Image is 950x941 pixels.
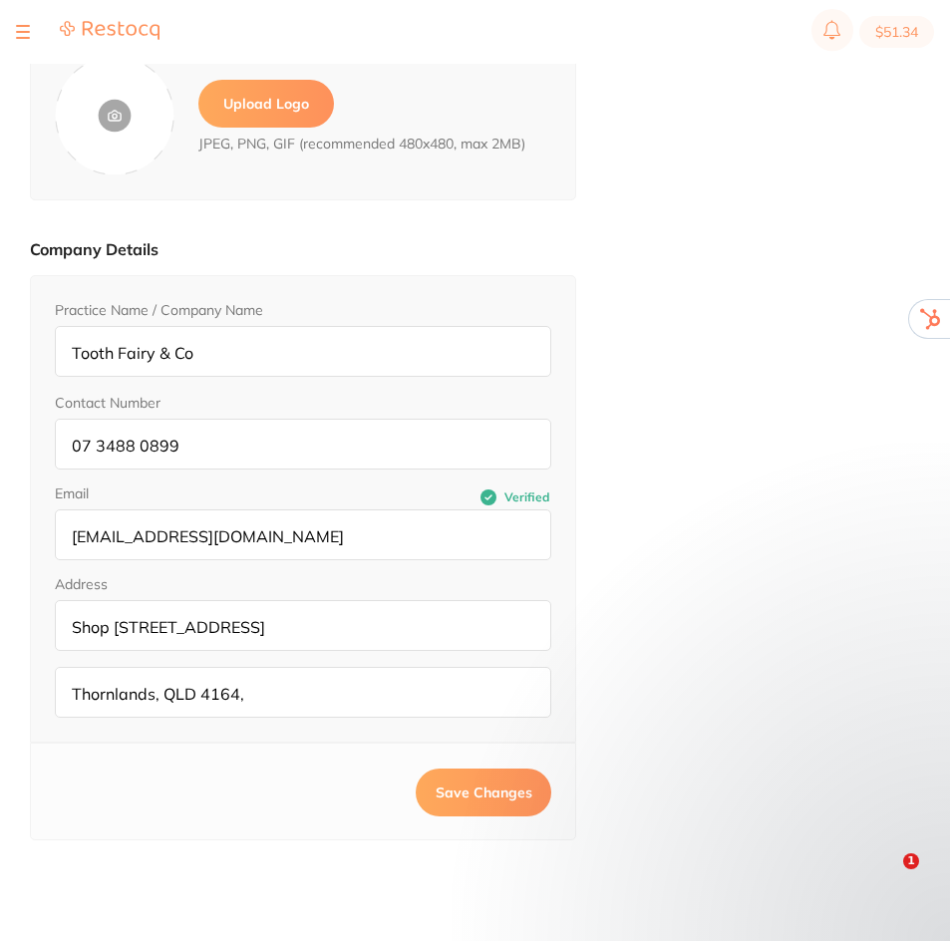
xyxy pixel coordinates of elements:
[198,80,334,128] label: Upload Logo
[55,302,263,318] label: Practice Name / Company Name
[55,485,303,501] label: Email
[551,738,950,887] iframe: Intercom notifications message
[60,20,159,41] img: Restocq Logo
[416,769,551,816] button: Save Changes
[55,576,108,592] legend: Address
[60,20,159,44] a: Restocq Logo
[198,136,525,152] span: JPEG, PNG, GIF (recommended 480x480, max 2MB)
[30,239,158,259] label: Company Details
[504,490,549,504] span: Verified
[903,853,919,869] span: 1
[436,784,532,801] span: Save Changes
[859,16,934,48] button: $51.34
[55,395,160,411] label: Contact Number
[862,853,910,901] iframe: Intercom live chat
